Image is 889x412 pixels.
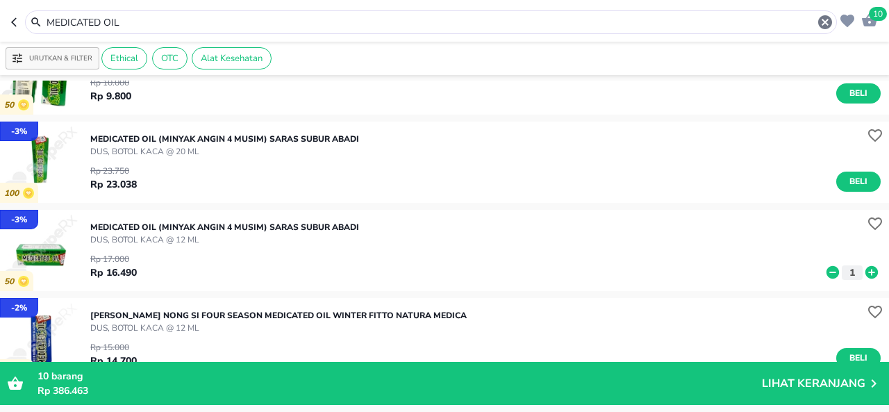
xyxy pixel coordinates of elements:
[11,213,27,226] p: - 3 %
[847,86,870,101] span: Beli
[869,7,887,21] span: 10
[38,370,49,383] span: 10
[836,348,881,368] button: Beli
[4,188,23,199] p: 100
[90,133,359,145] p: MEDICATED OIL (MINYAK ANGIN 4 MUSIM) Saras Subur Abadi
[101,47,147,69] div: Ethical
[4,100,18,110] p: 50
[842,265,863,280] button: 1
[90,253,137,265] p: Rp 17.000
[858,8,878,30] button: 10
[90,221,359,233] p: MEDICATED OIL (MINYAK ANGIN 4 MUSIM) Saras Subur Abadi
[847,351,870,365] span: Beli
[847,174,870,189] span: Beli
[90,165,137,177] p: Rp 23.750
[90,89,131,104] p: Rp 9.800
[90,322,467,334] p: DUS, BOTOL KACA @ 12 ML
[6,47,99,69] button: Urutkan & Filter
[836,83,881,104] button: Beli
[90,177,137,192] p: Rp 23.038
[836,172,881,192] button: Beli
[192,52,271,65] span: Alat Kesehatan
[90,354,137,368] p: Rp 14.700
[153,52,187,65] span: OTC
[102,52,147,65] span: Ethical
[90,265,137,280] p: Rp 16.490
[11,302,27,314] p: - 2 %
[90,309,467,322] p: [PERSON_NAME] NONG SI FOUR SEASON MEDICATED OIL WINTER Fitto Natura Medica
[152,47,188,69] div: OTC
[4,277,18,287] p: 50
[192,47,272,69] div: Alat Kesehatan
[90,145,359,158] p: DUS, BOTOL KACA @ 20 ML
[90,233,359,246] p: DUS, BOTOL KACA @ 12 ML
[11,125,27,138] p: - 3 %
[90,341,137,354] p: Rp 15.000
[38,384,88,397] span: Rp 386.463
[90,76,131,89] p: Rp 10.000
[846,265,858,280] p: 1
[45,15,817,30] input: Cari 4000+ produk di sini
[38,369,762,384] p: barang
[29,53,92,64] p: Urutkan & Filter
